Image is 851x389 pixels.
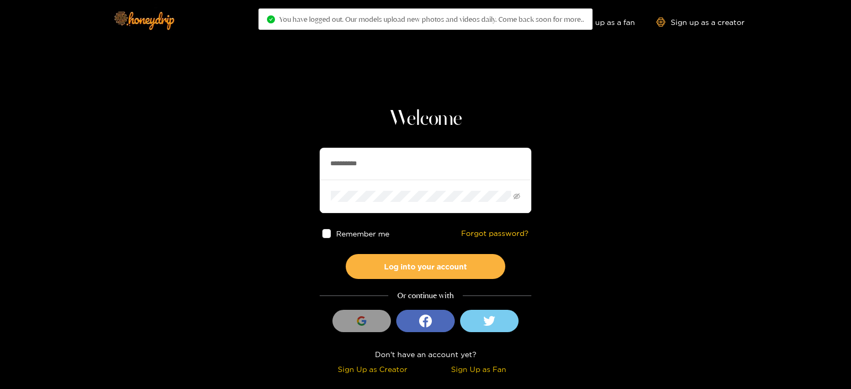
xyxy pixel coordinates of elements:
span: Remember me [337,230,390,238]
span: eye-invisible [513,193,520,200]
span: You have logged out. Our models upload new photos and videos daily. Come back soon for more.. [279,15,584,23]
a: Sign up as a creator [656,18,745,27]
div: Don't have an account yet? [320,348,531,360]
a: Forgot password? [461,229,529,238]
button: Log into your account [346,254,505,279]
span: check-circle [267,15,275,23]
a: Sign up as a fan [562,18,635,27]
div: Sign Up as Fan [428,363,529,375]
div: Or continue with [320,290,531,302]
h1: Welcome [320,106,531,132]
div: Sign Up as Creator [322,363,423,375]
